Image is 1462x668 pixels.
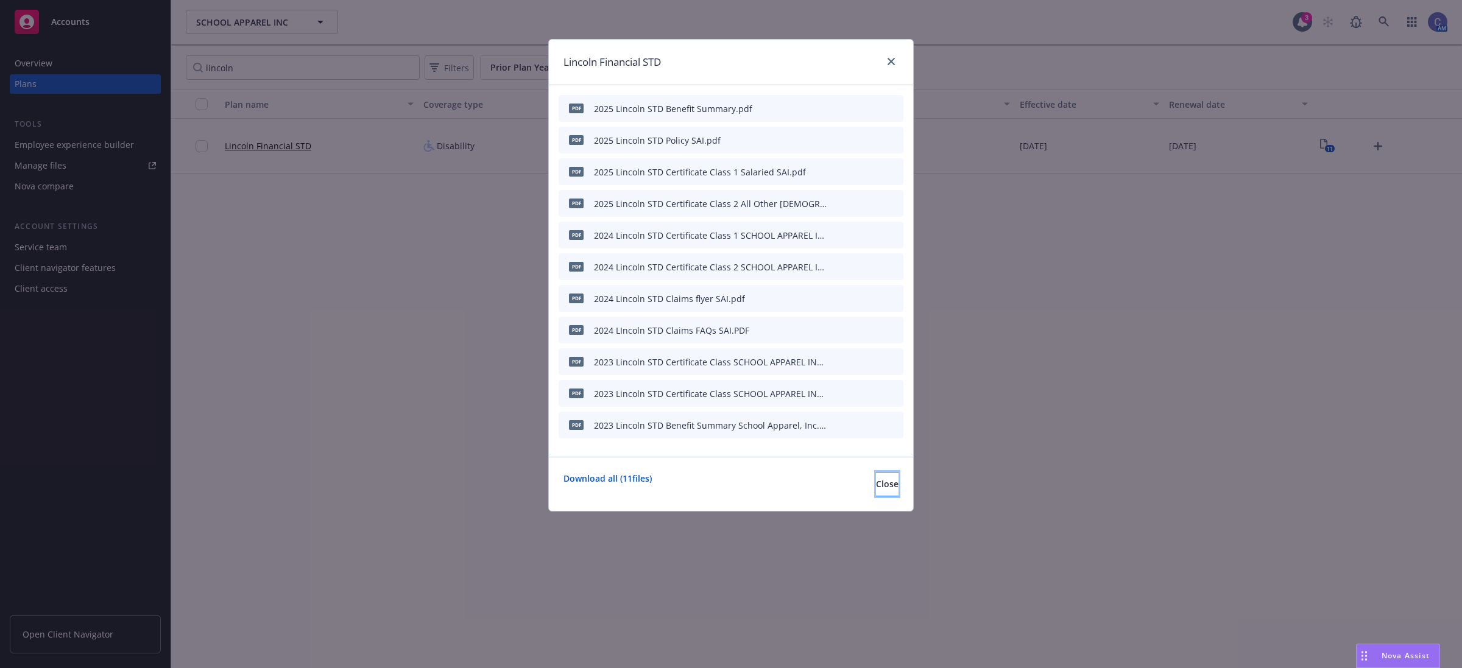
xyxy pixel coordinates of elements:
div: 2024 Lincoln STD Claims flyer SAI.pdf [594,292,745,305]
span: Nova Assist [1382,650,1430,661]
button: download file [849,229,858,242]
div: 2024 Lincoln STD Certificate Class 1 SCHOOL APPAREL INC.pdf [594,229,827,242]
span: pdf [569,104,584,113]
button: archive file [889,387,899,400]
button: preview file [868,292,879,305]
button: download file [849,102,858,115]
button: Close [876,472,899,496]
div: 2025 Lincoln STD Certificate Class 1 Salaried SAI.pdf [594,166,806,178]
button: download file [849,356,858,368]
button: download file [849,387,858,400]
div: 2023 Lincoln STD Benefit Summary School Apparel, Inc..pdf [594,419,827,432]
button: download file [849,197,858,210]
button: preview file [868,102,879,115]
button: archive file [889,419,899,432]
button: archive file [889,324,899,337]
button: Nova Assist [1356,644,1440,668]
span: pdf [569,294,584,303]
div: 2024 LIncoln STD Claims FAQs SAI.PDF [594,324,749,337]
button: preview file [868,324,879,337]
button: download file [849,166,858,178]
button: download file [849,324,858,337]
button: archive file [889,197,899,210]
a: close [884,54,899,69]
a: Download all ( 11 files) [563,472,652,496]
button: archive file [889,134,899,147]
button: preview file [868,197,879,210]
div: 2023 Lincoln STD Certificate Class SCHOOL APPAREL INC.pdf [594,356,827,368]
button: archive file [889,356,899,368]
button: preview file [868,356,879,368]
span: pdf [569,357,584,366]
div: 2025 Lincoln STD Certificate Class 2 All Other [DEMOGRAPHIC_DATA] Employees SAI.pdf [594,197,827,210]
button: preview file [868,419,879,432]
span: pdf [569,167,584,176]
div: 2024 Lincoln STD Certificate Class 2 SCHOOL APPAREL INC.pdf [594,261,827,273]
span: pdf [569,262,584,271]
button: download file [849,419,858,432]
button: preview file [868,134,879,147]
span: pdf [569,388,584,398]
div: 2025 Lincoln STD Policy SAI.pdf [594,134,721,147]
span: pdf [569,420,584,429]
span: pdf [569,135,584,144]
div: 2025 Lincoln STD Benefit Summary.pdf [594,102,752,115]
button: preview file [868,261,879,273]
div: 2023 Lincoln STD Certificate Class SCHOOL APPAREL INC.pdf [594,387,827,400]
button: archive file [889,102,899,115]
button: download file [849,292,858,305]
button: archive file [889,292,899,305]
div: Drag to move [1357,644,1372,667]
span: Close [876,478,899,490]
h1: Lincoln Financial STD [563,54,661,70]
button: preview file [868,387,879,400]
button: preview file [868,229,879,242]
span: PDF [569,325,584,334]
button: archive file [889,166,899,178]
button: download file [849,134,858,147]
button: archive file [889,261,899,273]
button: preview file [868,166,879,178]
span: pdf [569,230,584,239]
span: pdf [569,199,584,208]
button: archive file [889,229,899,242]
button: download file [849,261,858,273]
